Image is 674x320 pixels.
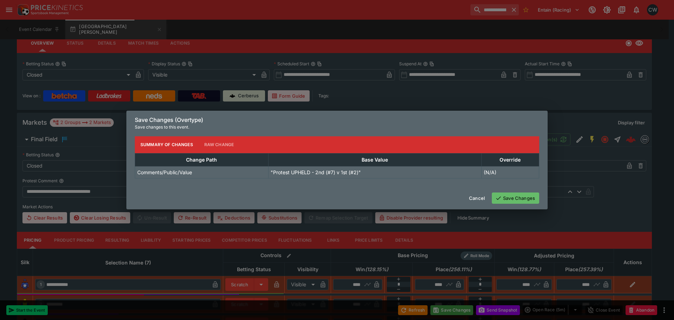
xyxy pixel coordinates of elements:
td: (N/A) [481,166,539,178]
th: Override [481,153,539,166]
h6: Save Changes (Overtype) [135,116,539,124]
button: Save Changes [492,192,539,204]
button: Cancel [465,192,489,204]
button: Raw Change [199,136,240,153]
th: Base Value [268,153,481,166]
button: Summary of Changes [135,136,199,153]
p: Comments/Public/Value [137,169,192,176]
th: Change Path [135,153,269,166]
p: Save changes to this event. [135,124,539,131]
td: "Protest UPHELD - 2nd (#7) v 1st (#2)" [268,166,481,178]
